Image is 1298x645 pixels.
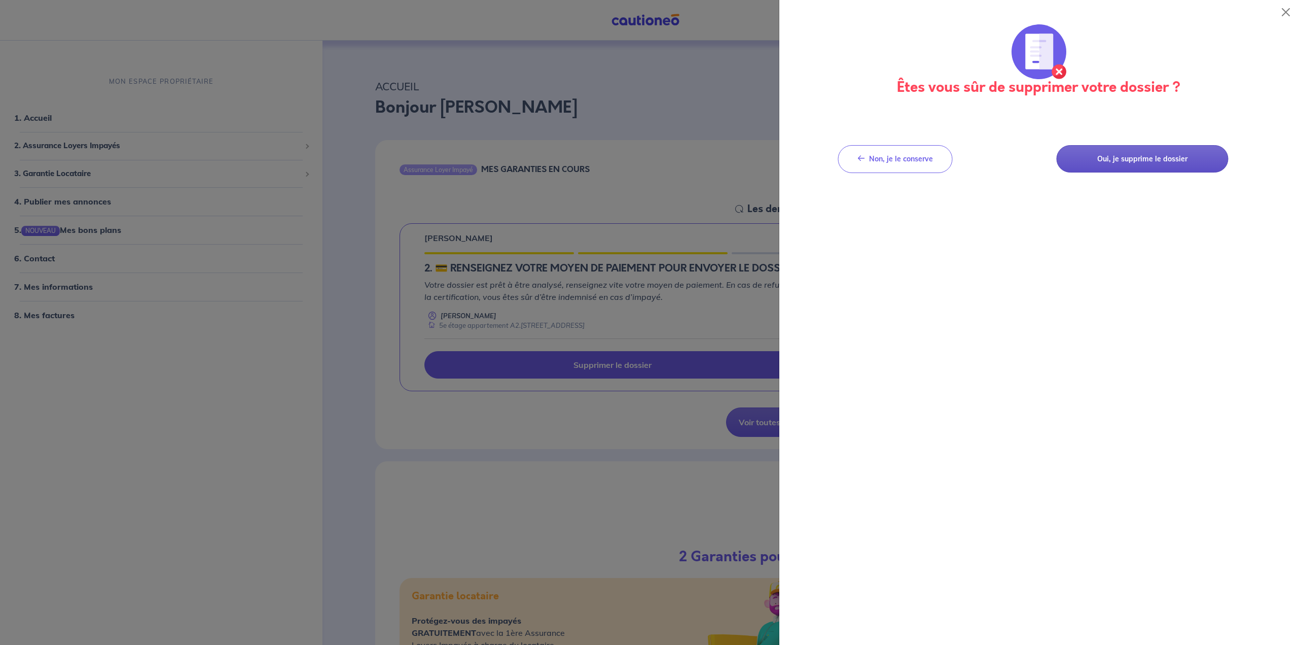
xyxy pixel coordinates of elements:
[1278,4,1294,20] button: Close
[1056,145,1228,173] button: Oui, je supprime le dossier
[838,145,952,173] button: Non, je le conserve
[869,154,933,163] span: Non, je le conserve
[1012,24,1066,79] img: illu_annulation_contrat.svg
[791,79,1286,96] h3: Êtes vous sûr de supprimer votre dossier ?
